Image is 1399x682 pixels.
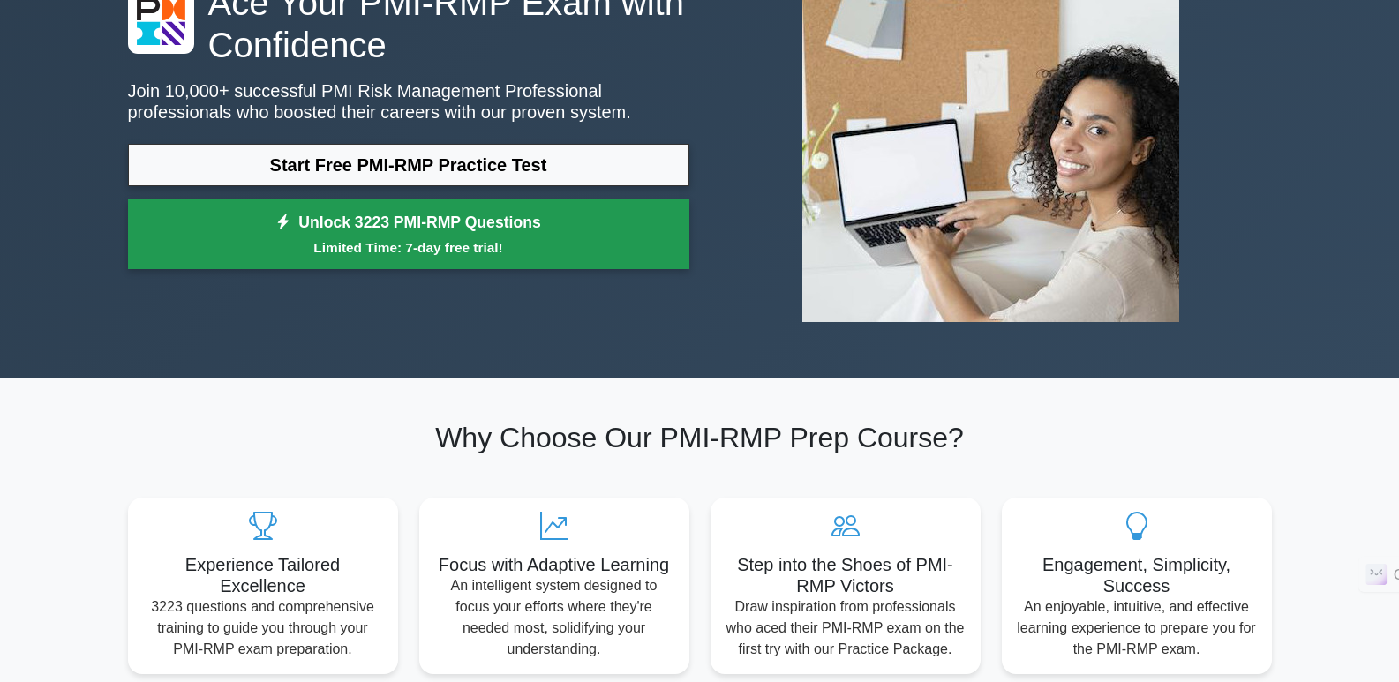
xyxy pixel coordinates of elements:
[725,596,967,660] p: Draw inspiration from professionals who aced their PMI-RMP exam on the first try with our Practic...
[725,554,967,596] h5: Step into the Shoes of PMI-RMP Victors
[1016,596,1258,660] p: An enjoyable, intuitive, and effective learning experience to prepare you for the PMI-RMP exam.
[433,575,675,660] p: An intelligent system designed to focus your efforts where they're needed most, solidifying your ...
[150,237,667,258] small: Limited Time: 7-day free trial!
[433,554,675,575] h5: Focus with Adaptive Learning
[128,144,689,186] a: Start Free PMI-RMP Practice Test
[1016,554,1258,596] h5: Engagement, Simplicity, Success
[128,199,689,270] a: Unlock 3223 PMI-RMP QuestionsLimited Time: 7-day free trial!
[128,421,1272,454] h2: Why Choose Our PMI-RMP Prep Course?
[142,596,384,660] p: 3223 questions and comprehensive training to guide you through your PMI-RMP exam preparation.
[128,80,689,123] p: Join 10,000+ successful PMI Risk Management Professional professionals who boosted their careers ...
[142,554,384,596] h5: Experience Tailored Excellence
